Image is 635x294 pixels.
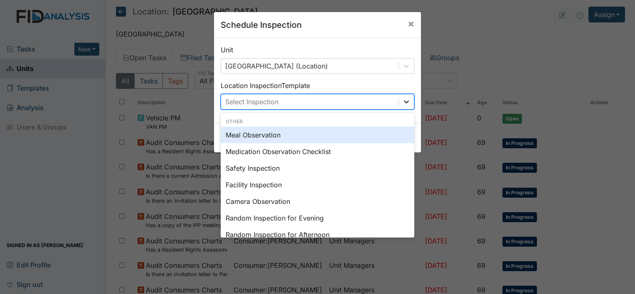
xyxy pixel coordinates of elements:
label: Unit [221,45,233,55]
div: Random Inspection for Afternoon [221,226,414,243]
span: × [408,17,414,29]
div: Facility Inspection [221,176,414,193]
div: Medication Observation Checklist [221,143,414,160]
div: Meal Observation [221,127,414,143]
div: [GEOGRAPHIC_DATA] (Location) [225,61,328,71]
div: Select Inspection [225,97,278,107]
div: Safety Inspection [221,160,414,176]
h5: Schedule Inspection [221,19,302,31]
div: Other [221,118,414,125]
div: Random Inspection for Evening [221,210,414,226]
div: Camera Observation [221,193,414,210]
label: Location Inspection Template [221,81,310,91]
button: Close [401,12,421,35]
